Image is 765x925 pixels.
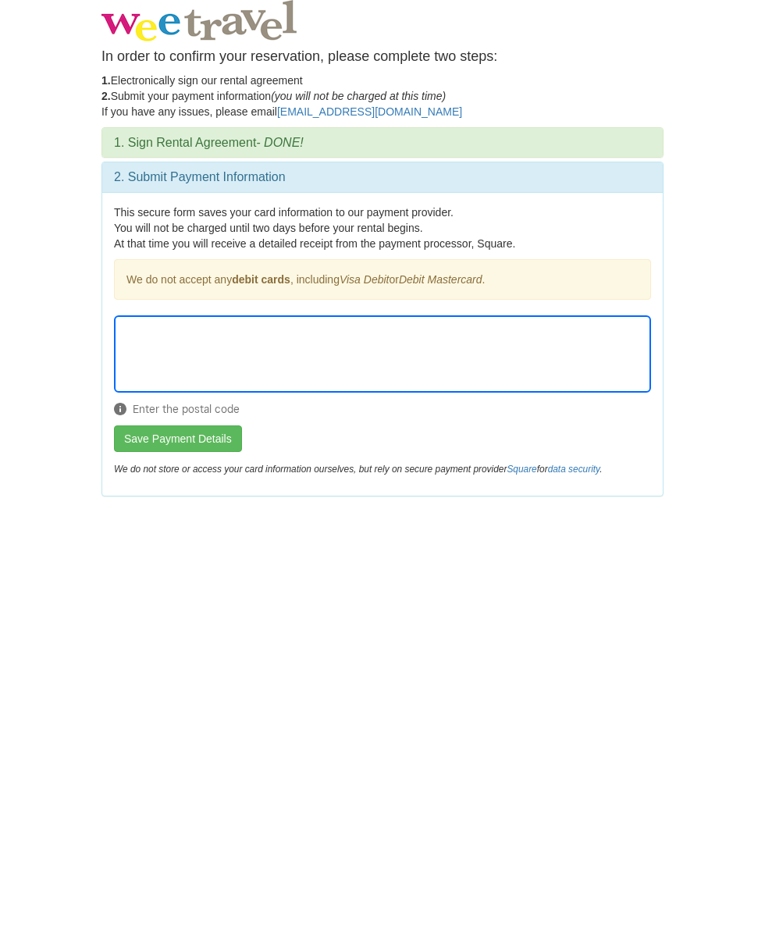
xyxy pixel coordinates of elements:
span: Enter the postal code [114,401,651,417]
em: (you will not be charged at this time) [271,90,446,102]
h3: 2. Submit Payment Information [114,170,651,184]
em: - DONE! [256,136,303,149]
button: Save Payment Details [114,425,242,452]
h4: In order to confirm your reservation, please complete two steps: [101,49,664,65]
em: We do not store or access your card information ourselves, but rely on secure payment provider for . [114,464,602,475]
div: We do not accept any , including or . [114,259,651,300]
a: data security [548,464,600,475]
h3: 1. Sign Rental Agreement [114,136,651,150]
strong: debit cards [232,273,290,286]
a: [EMAIL_ADDRESS][DOMAIN_NAME] [277,105,462,118]
iframe: Secure Credit Card Form [115,316,650,392]
a: Square [507,464,536,475]
em: Debit Mastercard [399,273,482,286]
strong: 2. [101,90,111,102]
em: Visa Debit [340,273,390,286]
p: Electronically sign our rental agreement Submit your payment information If you have any issues, ... [101,73,664,119]
p: This secure form saves your card information to our payment provider. You will not be charged unt... [114,205,651,251]
strong: 1. [101,74,111,87]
